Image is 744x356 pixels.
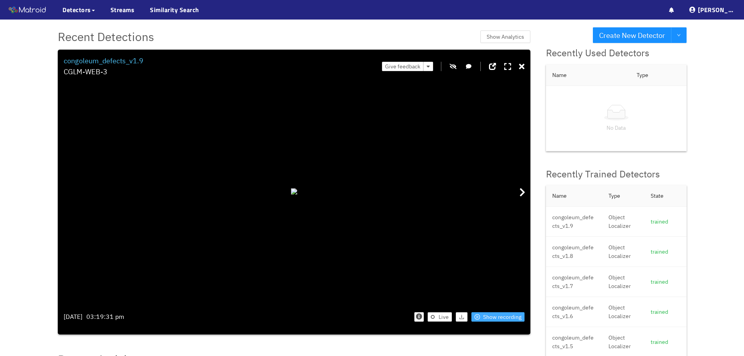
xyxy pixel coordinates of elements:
[546,297,602,327] td: congoleum_defects_v1.6
[471,312,525,322] button: play-circleShow recording
[480,30,530,43] button: Show Analytics
[602,267,644,297] td: Object Localizer
[599,30,665,41] span: Create New Detector
[111,5,135,14] a: Streams
[487,32,524,41] span: Show Analytics
[644,185,687,207] th: State
[677,33,681,38] span: down
[630,64,687,86] th: Type
[602,207,644,237] td: Object Localizer
[8,4,47,16] img: Matroid logo
[546,185,602,207] th: Name
[64,55,143,66] div: congoleum_defects_v1.9
[546,46,687,61] div: Recently Used Detectors
[651,277,680,286] div: trained
[651,338,680,346] div: trained
[150,5,199,14] a: Similarity Search
[483,313,521,321] span: Show recording
[385,62,420,71] span: Give feedback
[428,312,452,322] button: Live
[546,237,602,267] td: congoleum_defects_v1.8
[64,312,82,322] div: [DATE]
[64,66,143,77] div: CGLM-WEB-3
[456,312,467,322] button: download
[58,27,154,46] span: Recent Detections
[439,313,449,321] span: Live
[602,185,644,207] th: Type
[546,64,630,86] th: Name
[459,314,464,320] span: download
[382,62,423,71] button: Give feedback
[475,314,480,320] span: play-circle
[651,308,680,316] div: trained
[651,217,680,226] div: trained
[671,27,687,43] button: down
[546,267,602,297] td: congoleum_defects_v1.7
[546,167,687,182] div: Recently Trained Detectors
[651,247,680,256] div: trained
[86,312,124,322] div: 03:19:31 pm
[602,297,644,327] td: Object Localizer
[593,27,671,43] button: Create New Detector
[62,5,91,14] span: Detectors
[546,207,602,237] td: congoleum_defects_v1.9
[552,123,680,132] p: No Data
[602,237,644,267] td: Object Localizer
